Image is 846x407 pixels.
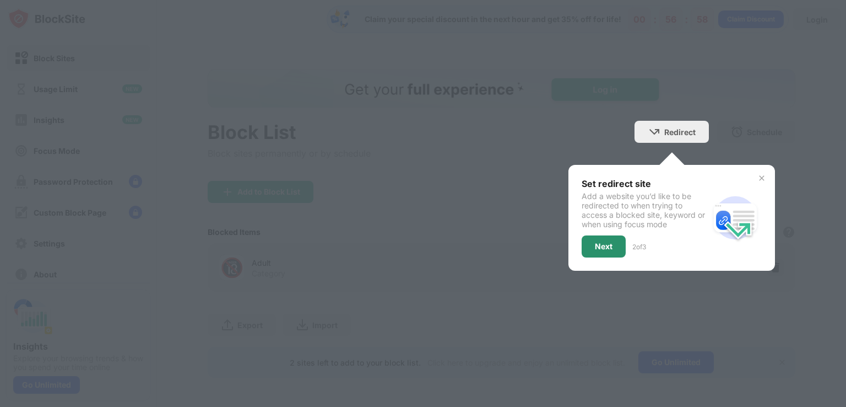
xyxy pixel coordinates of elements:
[582,178,709,189] div: Set redirect site
[595,242,612,251] div: Next
[632,243,646,251] div: 2 of 3
[757,174,766,183] img: x-button.svg
[709,191,762,244] img: redirect.svg
[664,127,696,137] div: Redirect
[582,191,709,229] div: Add a website you’d like to be redirected to when trying to access a blocked site, keyword or whe...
